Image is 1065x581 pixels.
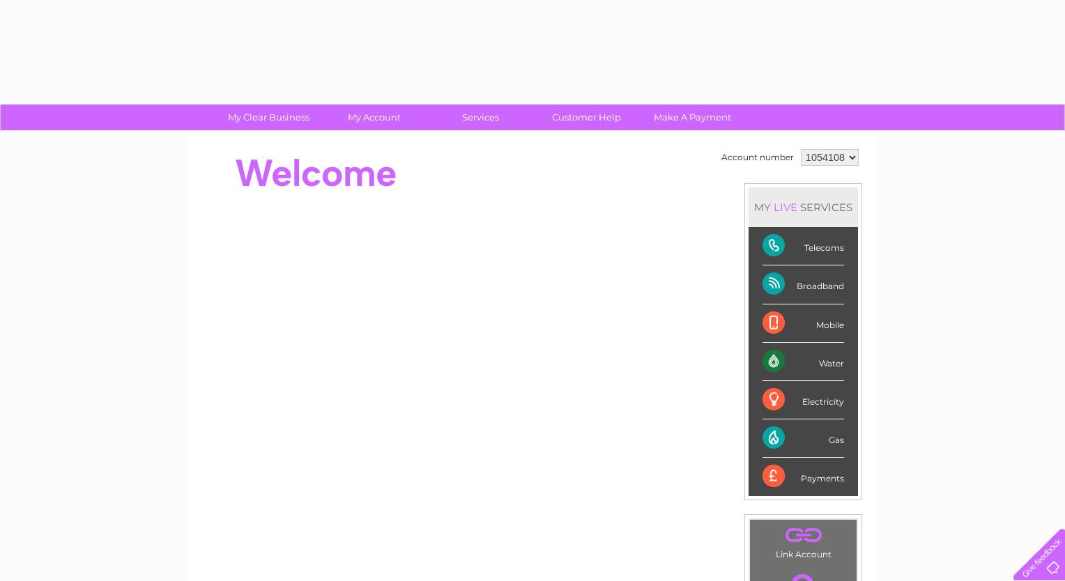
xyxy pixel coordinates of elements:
a: My Clear Business [211,104,326,130]
div: Telecoms [763,227,844,265]
div: MY SERVICES [749,187,858,227]
div: LIVE [771,201,800,214]
a: . [753,523,853,548]
a: Make A Payment [635,104,750,130]
div: Electricity [763,381,844,419]
div: Mobile [763,304,844,343]
a: Services [423,104,538,130]
div: Gas [763,419,844,458]
div: Water [763,343,844,381]
div: Payments [763,458,844,495]
a: Customer Help [529,104,644,130]
div: Broadband [763,265,844,304]
td: Account number [718,146,797,169]
td: Link Account [749,519,857,563]
a: My Account [317,104,432,130]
